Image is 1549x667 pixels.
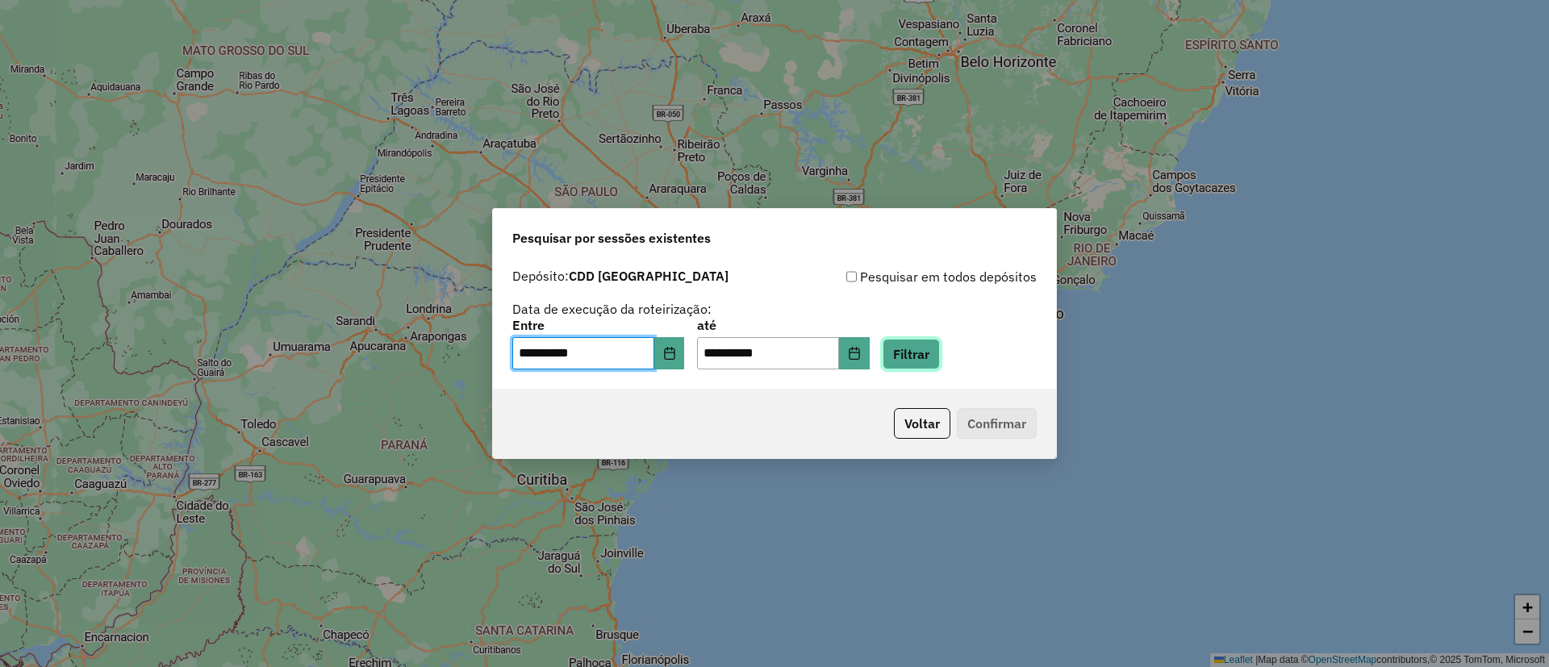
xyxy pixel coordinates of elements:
button: Choose Date [839,337,870,369]
button: Voltar [894,408,950,439]
button: Choose Date [654,337,685,369]
span: Pesquisar por sessões existentes [512,228,711,248]
button: Filtrar [883,339,940,369]
strong: CDD [GEOGRAPHIC_DATA] [569,268,729,284]
label: até [697,315,869,335]
div: Pesquisar em todos depósitos [774,267,1037,286]
label: Data de execução da roteirização: [512,299,712,319]
label: Depósito: [512,266,729,286]
label: Entre [512,315,684,335]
